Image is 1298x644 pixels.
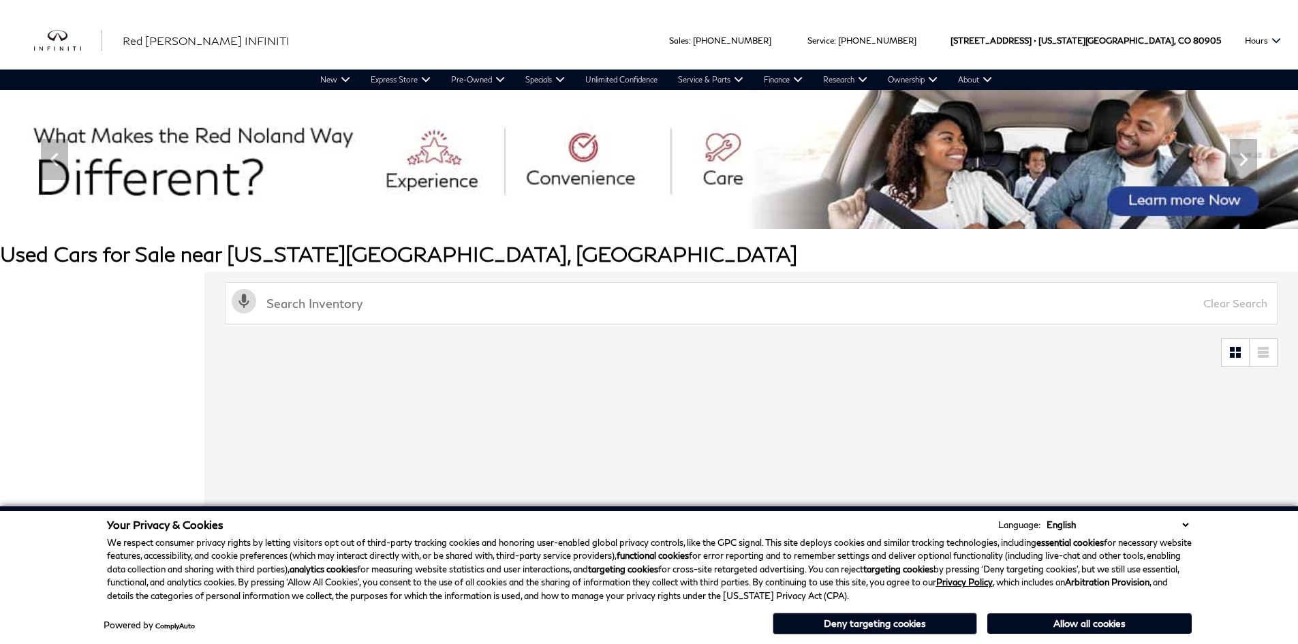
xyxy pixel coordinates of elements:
[310,70,360,90] a: New
[614,204,628,217] span: Go to slide 1
[155,622,195,630] a: ComplyAuto
[588,564,658,574] strong: targeting cookies
[813,70,878,90] a: Research
[998,521,1040,530] div: Language:
[878,70,948,90] a: Ownership
[34,30,102,52] a: infiniti
[807,35,834,46] span: Service
[360,70,441,90] a: Express Store
[107,536,1192,603] p: We respect consumer privacy rights by letting visitors opt out of third-party tracking cookies an...
[863,564,933,574] strong: targeting cookies
[668,70,754,90] a: Service & Parts
[123,33,290,49] a: Red [PERSON_NAME] INFINITI
[951,12,1036,70] span: [STREET_ADDRESS] •
[671,204,685,217] span: Go to slide 4
[1065,577,1149,587] strong: Arbitration Provision
[104,621,195,630] div: Powered by
[441,70,515,90] a: Pre-Owned
[232,289,256,313] svg: Click to toggle on voice search
[123,34,290,47] span: Red [PERSON_NAME] INFINITI
[290,564,357,574] strong: analytics cookies
[1043,518,1192,532] select: Language Select
[34,30,102,52] img: INFINITI
[575,70,668,90] a: Unlimited Confidence
[987,613,1192,634] button: Allow all cookies
[1036,537,1104,548] strong: essential cookies
[633,204,647,217] span: Go to slide 2
[1230,139,1257,180] div: Next
[107,518,223,531] span: Your Privacy & Cookies
[936,577,993,587] a: Privacy Policy
[689,35,691,46] span: :
[310,70,1002,90] nav: Main Navigation
[41,139,68,180] div: Previous
[838,35,916,46] a: [PHONE_NUMBER]
[693,35,771,46] a: [PHONE_NUMBER]
[652,204,666,217] span: Go to slide 3
[515,70,575,90] a: Specials
[951,35,1221,46] a: [STREET_ADDRESS] • [US_STATE][GEOGRAPHIC_DATA], CO 80905
[834,35,836,46] span: :
[1038,12,1176,70] span: [US_STATE][GEOGRAPHIC_DATA],
[773,613,977,634] button: Deny targeting cookies
[754,70,813,90] a: Finance
[669,35,689,46] span: Sales
[225,282,1278,324] input: Search Inventory
[1238,12,1288,70] button: Open the hours dropdown
[617,550,689,561] strong: functional cookies
[1178,12,1191,70] span: CO
[1193,12,1221,70] span: 80905
[948,70,1002,90] a: About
